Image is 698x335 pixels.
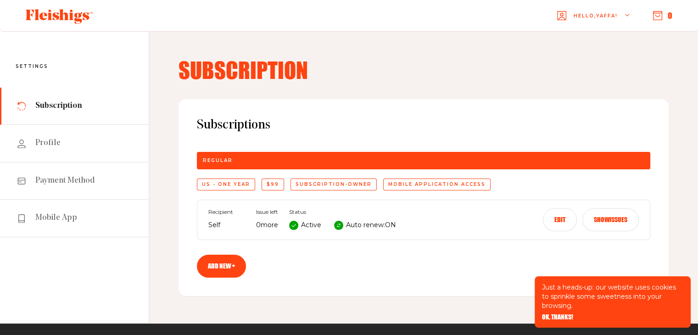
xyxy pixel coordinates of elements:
a: Add new + [197,255,246,278]
span: Hello, Yaffa ! [574,12,618,34]
div: US - One Year [197,179,255,190]
div: $99 [262,179,284,190]
p: Active [301,220,321,231]
button: Edit [543,208,577,231]
button: Showissues [582,208,639,231]
span: Payment Method [35,175,95,186]
p: Just a heads-up: our website uses cookies to sprinkle some sweetness into your browsing. [542,283,683,310]
button: 0 [653,11,672,21]
div: Regular [197,152,650,169]
span: Recipient [208,209,245,215]
p: Auto renew: ON [346,220,396,231]
span: Mobile App [35,212,77,223]
span: Status [289,209,396,215]
button: OK, THANKS! [542,314,573,320]
div: subscription-owner [290,179,377,190]
p: Self [208,220,245,231]
span: Subscription [35,100,82,112]
div: Mobile application access [383,179,491,190]
span: Profile [35,138,61,149]
h4: Subscription [179,59,669,81]
span: Issue left [256,209,278,215]
span: Subscriptions [197,117,650,134]
p: 0 more [256,220,278,231]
